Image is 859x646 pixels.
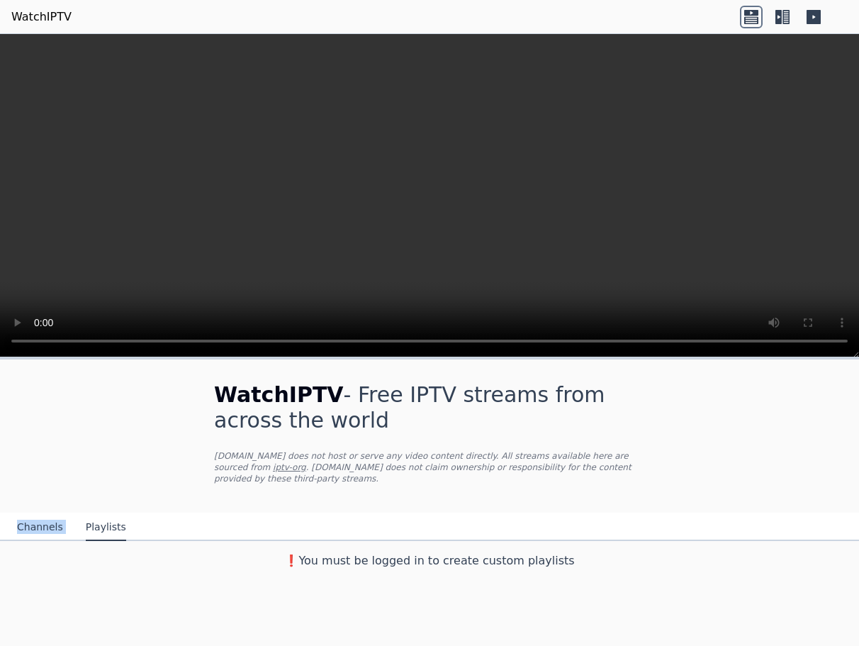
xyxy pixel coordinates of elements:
a: iptv-org [273,462,306,472]
button: Playlists [86,514,126,541]
p: [DOMAIN_NAME] does not host or serve any video content directly. All streams available here are s... [214,450,645,484]
button: Channels [17,514,63,541]
span: WatchIPTV [214,382,344,407]
h1: - Free IPTV streams from across the world [214,382,645,433]
h3: ❗️You must be logged in to create custom playlists [191,552,668,569]
a: WatchIPTV [11,9,72,26]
